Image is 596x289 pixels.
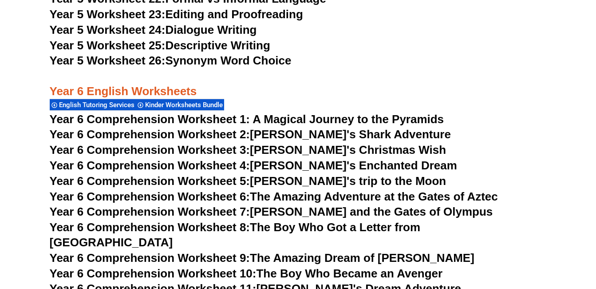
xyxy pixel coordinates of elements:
[50,190,250,203] span: Year 6 Comprehension Worksheet 6:
[145,101,225,109] span: Kinder Worksheets Bundle
[448,189,596,289] iframe: Chat Widget
[50,99,136,111] div: English Tutoring Services
[50,159,457,172] a: Year 6 Comprehension Worksheet 4:[PERSON_NAME]'s Enchanted Dream
[50,143,250,157] span: Year 6 Comprehension Worksheet 3:
[50,174,446,188] a: Year 6 Comprehension Worksheet 5:[PERSON_NAME]'s trip to the Moon
[50,205,493,218] a: Year 6 Comprehension Worksheet 7:[PERSON_NAME] and the Gates of Olympus
[50,251,250,265] span: Year 6 Comprehension Worksheet 9:
[50,128,451,141] a: Year 6 Comprehension Worksheet 2:[PERSON_NAME]'s Shark Adventure
[50,54,292,67] a: Year 5 Worksheet 26:Synonym Word Choice
[50,39,270,52] a: Year 5 Worksheet 25:Descriptive Writing
[50,39,166,52] span: Year 5 Worksheet 25:
[59,101,137,109] span: English Tutoring Services
[50,221,421,249] a: Year 6 Comprehension Worksheet 8:The Boy Who Got a Letter from [GEOGRAPHIC_DATA]
[50,159,250,172] span: Year 6 Comprehension Worksheet 4:
[50,267,257,280] span: Year 6 Comprehension Worksheet 10:
[50,143,446,157] a: Year 6 Comprehension Worksheet 3:[PERSON_NAME]'s Christmas Wish
[50,190,498,203] a: Year 6 Comprehension Worksheet 6:The Amazing Adventure at the Gates of Aztec
[50,8,166,21] span: Year 5 Worksheet 23:
[50,251,474,265] a: Year 6 Comprehension Worksheet 9:The Amazing Dream of [PERSON_NAME]
[50,174,250,188] span: Year 6 Comprehension Worksheet 5:
[50,221,250,234] span: Year 6 Comprehension Worksheet 8:
[50,128,250,141] span: Year 6 Comprehension Worksheet 2:
[50,8,303,21] a: Year 5 Worksheet 23:Editing and Proofreading
[50,54,166,67] span: Year 5 Worksheet 26:
[50,112,444,126] a: Year 6 Comprehension Worksheet 1: A Magical Journey to the Pyramids
[50,23,257,36] a: Year 5 Worksheet 24:Dialogue Writing
[50,69,547,99] h3: Year 6 English Worksheets
[50,205,250,218] span: Year 6 Comprehension Worksheet 7:
[50,267,443,280] a: Year 6 Comprehension Worksheet 10:The Boy Who Became an Avenger
[50,23,166,36] span: Year 5 Worksheet 24:
[136,99,224,111] div: Kinder Worksheets Bundle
